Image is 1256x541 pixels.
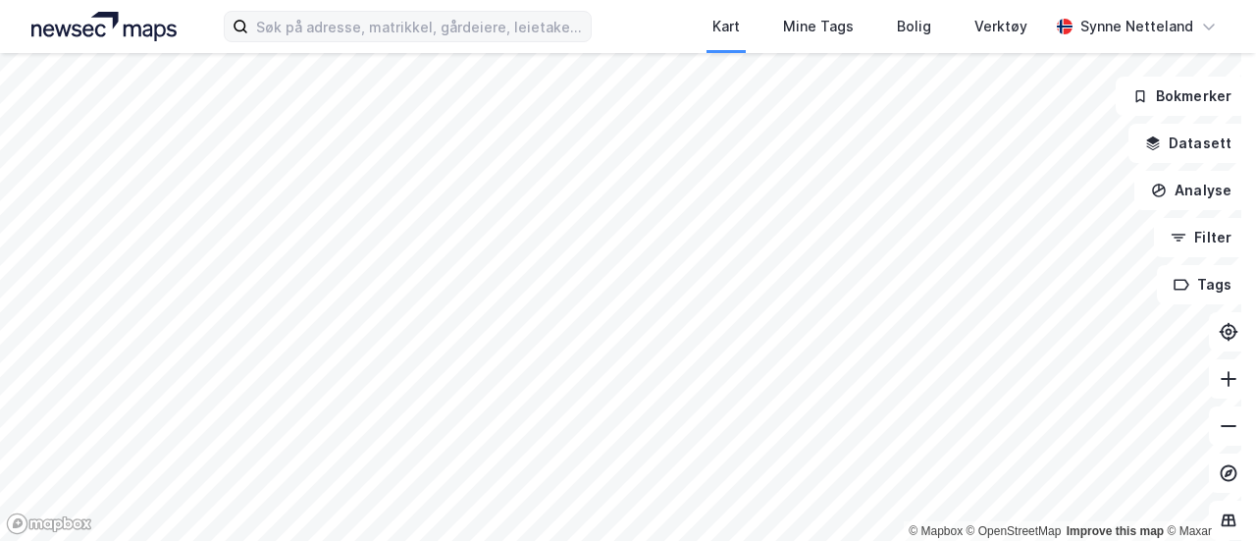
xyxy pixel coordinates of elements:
div: Bolig [897,15,931,38]
button: Bokmerker [1116,77,1248,116]
button: Filter [1154,218,1248,257]
button: Datasett [1128,124,1248,163]
div: Mine Tags [783,15,854,38]
a: Mapbox [909,524,963,538]
a: Improve this map [1067,524,1164,538]
input: Søk på adresse, matrikkel, gårdeiere, leietakere eller personer [248,12,591,41]
div: Verktøy [974,15,1027,38]
div: Synne Netteland [1080,15,1193,38]
div: Kart [712,15,740,38]
a: Mapbox homepage [6,513,92,535]
div: Kontrollprogram for chat [1158,447,1256,541]
button: Tags [1157,265,1248,304]
iframe: Chat Widget [1158,447,1256,541]
img: logo.a4113a55bc3d86da70a041830d287a7e.svg [31,12,177,41]
button: Analyse [1134,171,1248,210]
a: OpenStreetMap [967,524,1062,538]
